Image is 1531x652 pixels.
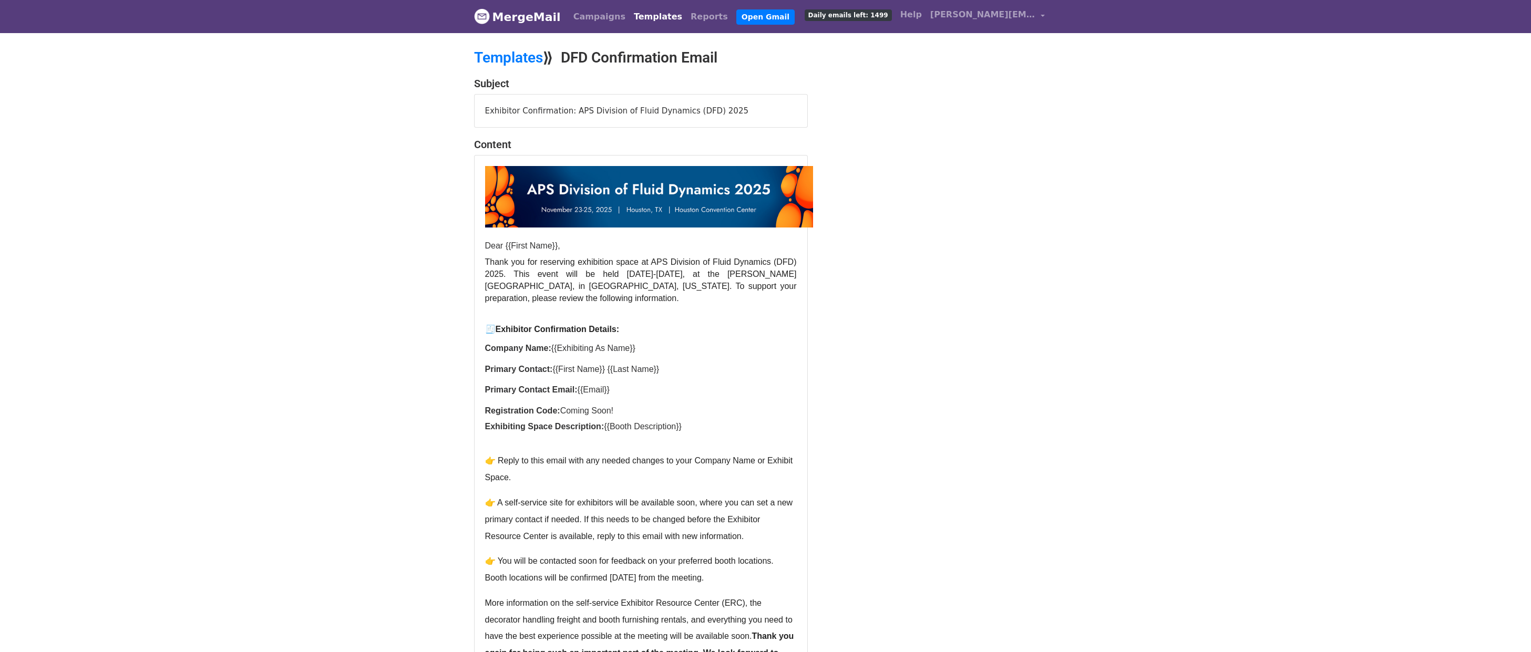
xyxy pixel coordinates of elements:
span: 🧾 [485,325,496,334]
a: Open Gmail [736,9,795,25]
span: Primary Contact: [485,365,553,374]
a: [PERSON_NAME][EMAIL_ADDRESS][DOMAIN_NAME] [926,4,1049,29]
img: AD_4nXdxPYfAIhcSmgav6B7AlyMWVxoHD0ASN7lSVJYTq1kZUlqNsVLqumoQU9pSHFrxcXHY5-iVk2MVWfvRXv-nT06nhHnrm... [485,166,813,227]
span: Registration Code: [485,406,560,415]
span: {{First Name}} {{Last Name}} [552,365,659,374]
h4: Subject [474,77,808,90]
a: Help [896,4,926,25]
span: Dear {{First Name}}, [485,241,560,250]
span: Coming Soon! [560,406,613,415]
img: MergeMail logo [474,8,490,24]
a: Templates [474,49,543,66]
span: [PERSON_NAME][EMAIL_ADDRESS][DOMAIN_NAME] [930,8,1035,21]
span: Thank you for reserving exhibition space at APS Division of Fluid Dynamics (DFD) 2025. This event... [485,257,797,303]
a: Campaigns [569,6,630,27]
span: Company Name: [485,344,551,353]
span: {{Exhibiting As Name}} [551,344,635,353]
span: 👉 A self-service site for exhibitors will be available soon, where you can set a new primary cont... [485,498,793,541]
span: Daily emails left: 1499 [805,9,892,21]
a: Daily emails left: 1499 [800,4,896,25]
span: Primary Contact Email: [485,385,578,394]
a: Templates [630,6,686,27]
span: {{Email}} [578,385,610,394]
span: 👉 Reply to this email with any needed changes to your Company Name or Exhibit Space. [485,456,793,482]
a: MergeMail [474,6,561,28]
span: {{Booth Description}} [604,422,682,431]
h4: Content [474,138,808,151]
h2: ⟫ DFD Confirmation Email [474,49,858,67]
span: More information on the self-service Exhibitor Resource Center (ERC), the decorator handling frei... [485,598,793,641]
div: Exhibitor Confirmation: APS Division of Fluid Dynamics (DFD) 2025 [475,95,807,128]
span: 👉 You will be contacted soon for feedback on your preferred booth locations. Booth locations will... [485,556,774,582]
span: Exhibiting Space Description: [485,422,604,431]
a: Reports [686,6,732,27]
span: Exhibitor Confirmation Details: [496,325,620,334]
